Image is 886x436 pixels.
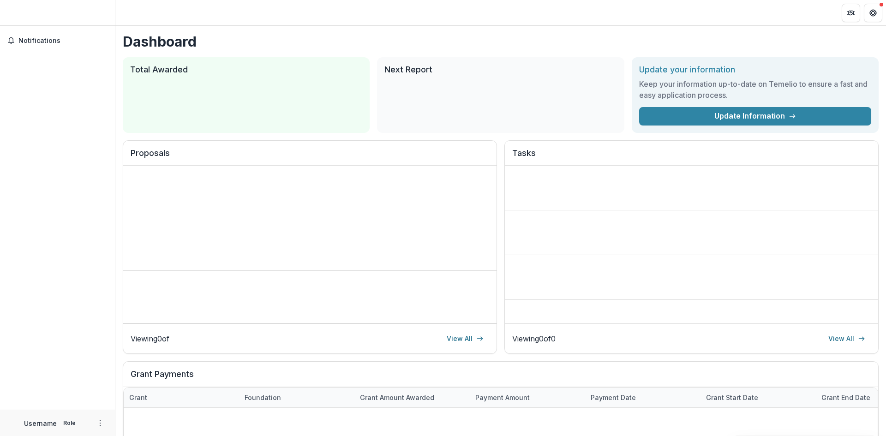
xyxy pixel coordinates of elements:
[131,369,871,387] h2: Grant Payments
[639,78,871,101] h3: Keep your information up-to-date on Temelio to ensure a fast and easy application process.
[131,333,169,344] p: Viewing 0 of
[131,148,489,166] h2: Proposals
[842,4,860,22] button: Partners
[4,33,111,48] button: Notifications
[441,331,489,346] a: View All
[384,65,617,75] h2: Next Report
[639,107,871,125] a: Update Information
[130,65,362,75] h2: Total Awarded
[18,37,108,45] span: Notifications
[823,331,871,346] a: View All
[95,418,106,429] button: More
[639,65,871,75] h2: Update your information
[864,4,882,22] button: Get Help
[24,418,57,428] p: Username
[512,148,871,166] h2: Tasks
[123,33,879,50] h1: Dashboard
[60,419,78,427] p: Role
[512,333,556,344] p: Viewing 0 of 0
